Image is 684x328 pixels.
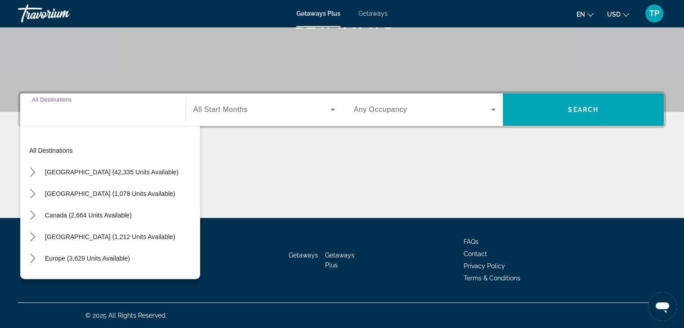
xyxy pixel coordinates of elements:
[643,4,666,23] button: User Menu
[32,97,72,102] span: All Destinations
[25,208,40,223] button: Toggle Canada (2,664 units available) submenu
[29,147,73,154] span: All destinations
[577,11,585,18] span: en
[358,10,388,17] a: Getaways
[25,164,40,180] button: Toggle United States (42,335 units available) submenu
[18,2,108,25] a: Travorium
[25,186,40,202] button: Toggle Mexico (1,078 units available) submenu
[45,190,175,197] span: [GEOGRAPHIC_DATA] (1,078 units available)
[607,8,629,21] button: Change currency
[289,252,318,259] a: Getaways
[25,272,40,288] button: Toggle Australia (235 units available) submenu
[607,11,621,18] span: USD
[577,8,594,21] button: Change language
[296,10,340,17] a: Getaways Plus
[40,207,136,223] button: Select destination: Canada (2,664 units available)
[25,229,40,245] button: Toggle Caribbean & Atlantic Islands (1,212 units available) submenu
[32,105,174,115] input: Select destination
[649,9,659,18] span: TP
[568,106,599,113] span: Search
[25,251,40,266] button: Toggle Europe (3,629 units available) submenu
[464,262,505,270] a: Privacy Policy
[325,252,354,269] a: Getaways Plus
[40,272,134,288] button: Select destination: Australia (235 units available)
[85,312,167,319] span: © 2025 All Rights Reserved.
[40,229,179,245] button: Select destination: Caribbean & Atlantic Islands (1,212 units available)
[40,250,134,266] button: Select destination: Europe (3,629 units available)
[45,233,175,240] span: [GEOGRAPHIC_DATA] (1,212 units available)
[20,121,200,279] div: Destination options
[193,106,248,113] span: All Start Months
[648,292,677,321] iframe: Button to launch messaging window
[464,250,487,257] a: Contact
[464,275,520,282] a: Terms & Conditions
[354,106,407,113] span: Any Occupancy
[20,93,664,126] div: Search widget
[40,164,183,180] button: Select destination: United States (42,335 units available)
[464,238,478,245] a: FAQs
[45,255,130,262] span: Europe (3,629 units available)
[503,93,664,126] button: Search
[45,168,179,176] span: [GEOGRAPHIC_DATA] (42,335 units available)
[40,186,179,202] button: Select destination: Mexico (1,078 units available)
[45,212,132,219] span: Canada (2,664 units available)
[25,142,200,159] button: Select destination: All destinations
